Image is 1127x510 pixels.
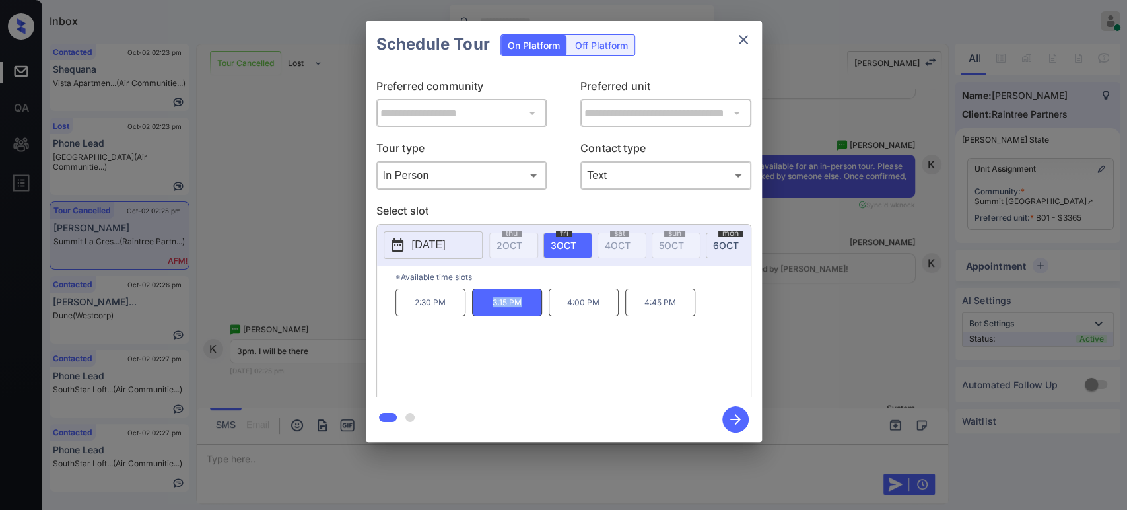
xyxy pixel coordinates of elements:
div: Off Platform [568,35,634,55]
button: btn-next [714,402,757,437]
p: Tour type [376,140,547,161]
div: Text [584,164,748,186]
p: 4:00 PM [549,289,619,316]
p: 3:15 PM [472,289,542,316]
p: Contact type [580,140,751,161]
p: Preferred unit [580,78,751,99]
span: 6 OCT [713,240,739,251]
h2: Schedule Tour [366,21,500,67]
span: 3 OCT [551,240,576,251]
div: In Person [380,164,544,186]
p: 2:30 PM [395,289,465,316]
p: Preferred community [376,78,547,99]
div: date-select [706,233,755,258]
button: close [730,26,757,53]
span: mon [718,229,743,237]
button: [DATE] [384,231,483,259]
div: date-select [543,233,592,258]
p: [DATE] [412,237,446,253]
span: fri [556,229,572,237]
p: Select slot [376,203,751,224]
p: 4:45 PM [625,289,695,316]
p: *Available time slots [395,266,751,289]
div: On Platform [501,35,566,55]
